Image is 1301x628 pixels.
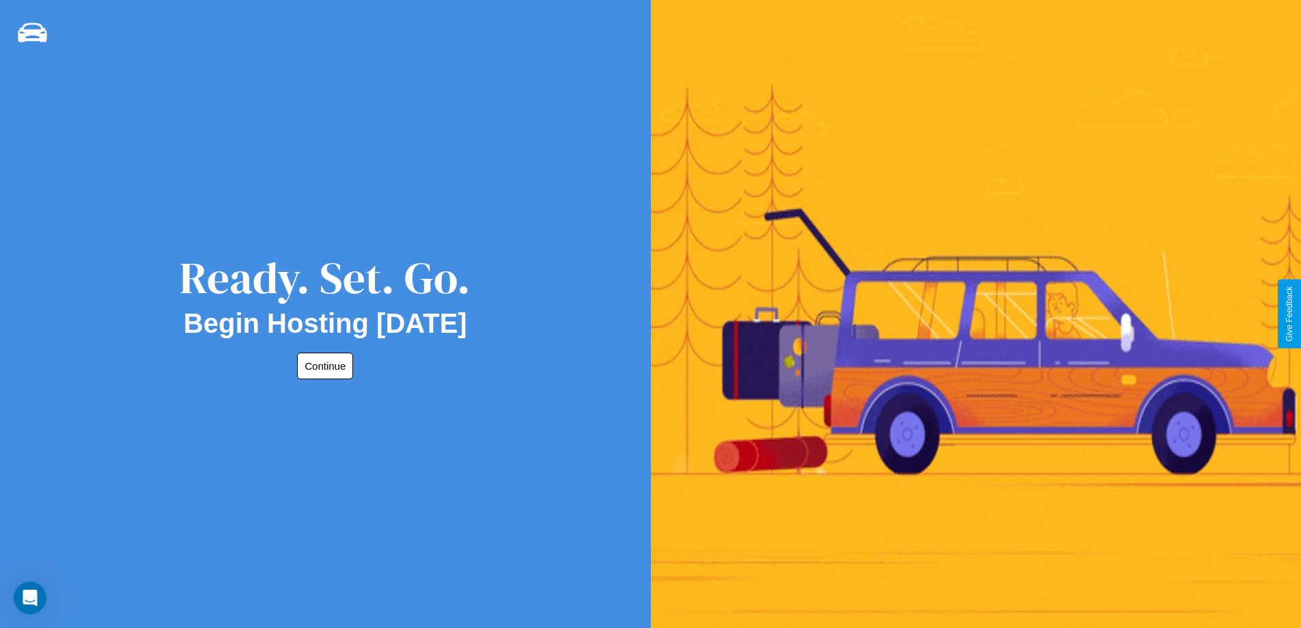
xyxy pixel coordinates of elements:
button: Continue [297,353,353,379]
div: Give Feedback [1285,286,1294,342]
h2: Begin Hosting [DATE] [184,308,467,339]
iframe: Intercom live chat [14,582,46,614]
div: Ready. Set. Go. [180,247,471,308]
